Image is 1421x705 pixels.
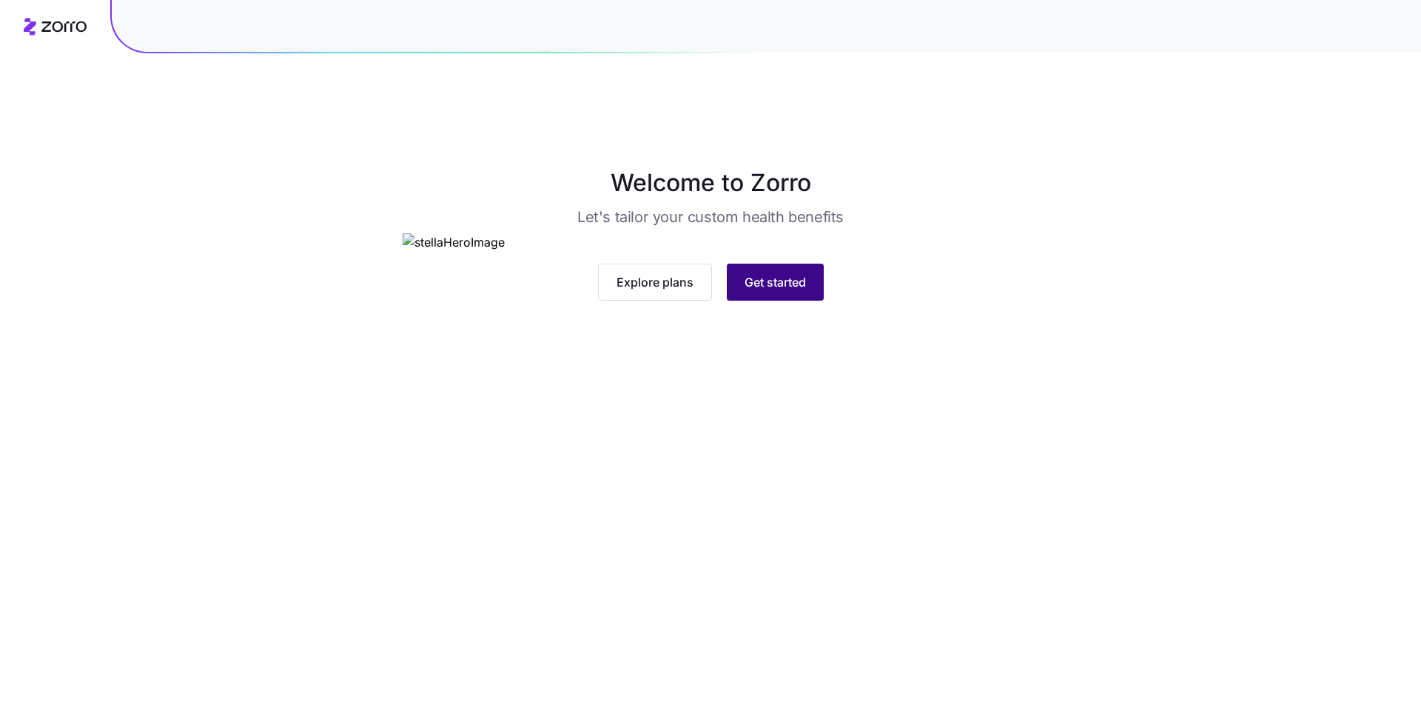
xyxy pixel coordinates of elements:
span: Explore plans [617,273,693,291]
button: Get started [727,264,824,301]
span: Get started [745,273,806,291]
h3: Let's tailor your custom health benefits [577,207,844,227]
h1: Welcome to Zorro [343,165,1078,201]
button: Explore plans [598,264,712,301]
img: stellaHeroImage [403,233,1019,252]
